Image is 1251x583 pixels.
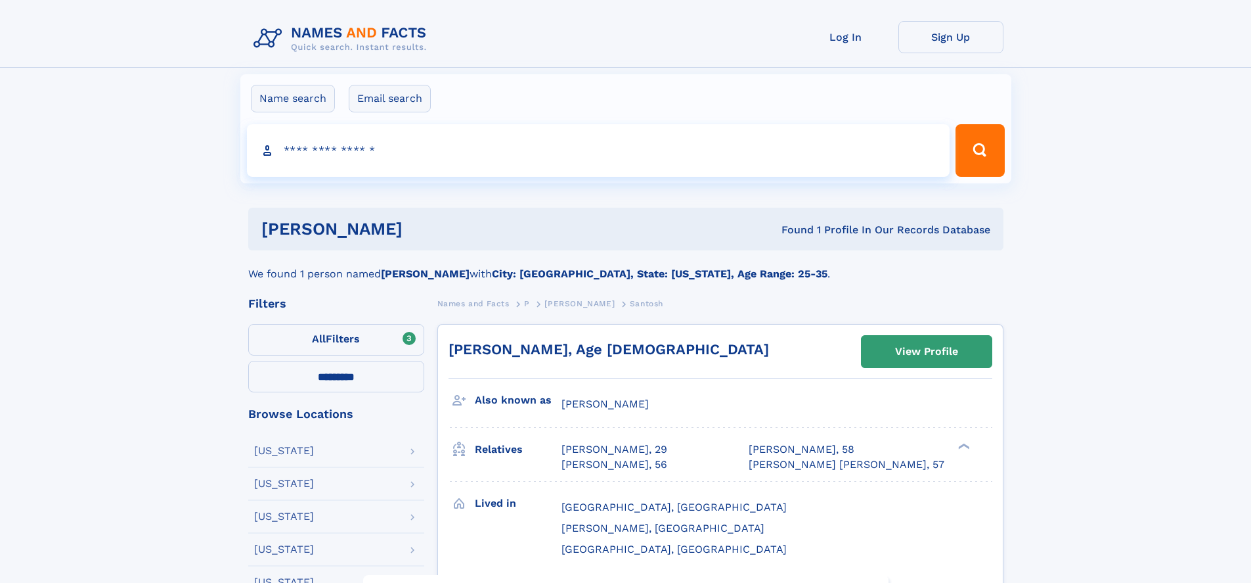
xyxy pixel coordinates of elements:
[561,543,787,555] span: [GEOGRAPHIC_DATA], [GEOGRAPHIC_DATA]
[561,457,667,472] a: [PERSON_NAME], 56
[592,223,990,237] div: Found 1 Profile In Our Records Database
[561,398,649,410] span: [PERSON_NAME]
[254,478,314,489] div: [US_STATE]
[544,295,615,312] a: [PERSON_NAME]
[248,324,424,356] label: Filters
[261,221,592,237] h1: [PERSON_NAME]
[449,341,769,358] a: [PERSON_NAME], Age [DEMOGRAPHIC_DATA]
[254,511,314,522] div: [US_STATE]
[475,389,561,411] h3: Also known as
[254,544,314,555] div: [US_STATE]
[248,21,437,57] img: Logo Names and Facts
[248,408,424,420] div: Browse Locations
[544,299,615,308] span: [PERSON_NAME]
[862,336,992,367] a: View Profile
[793,21,898,53] a: Log In
[437,295,510,312] a: Names and Facts
[248,298,424,310] div: Filters
[381,268,470,280] b: [PERSON_NAME]
[349,85,431,112] label: Email search
[247,124,950,177] input: search input
[630,299,663,308] span: Santosh
[955,442,971,451] div: ❯
[898,21,1003,53] a: Sign Up
[561,522,764,534] span: [PERSON_NAME], [GEOGRAPHIC_DATA]
[749,457,944,472] a: [PERSON_NAME] [PERSON_NAME], 57
[475,492,561,515] h3: Lived in
[254,446,314,456] div: [US_STATE]
[561,501,787,513] span: [GEOGRAPHIC_DATA], [GEOGRAPHIC_DATA]
[524,299,530,308] span: P
[561,442,667,457] a: [PERSON_NAME], 29
[955,124,1004,177] button: Search Button
[749,442,854,457] a: [PERSON_NAME], 58
[895,337,958,367] div: View Profile
[524,295,530,312] a: P
[475,438,561,461] h3: Relatives
[248,250,1003,282] div: We found 1 person named with .
[251,85,335,112] label: Name search
[312,333,326,345] span: All
[492,268,827,280] b: City: [GEOGRAPHIC_DATA], State: [US_STATE], Age Range: 25-35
